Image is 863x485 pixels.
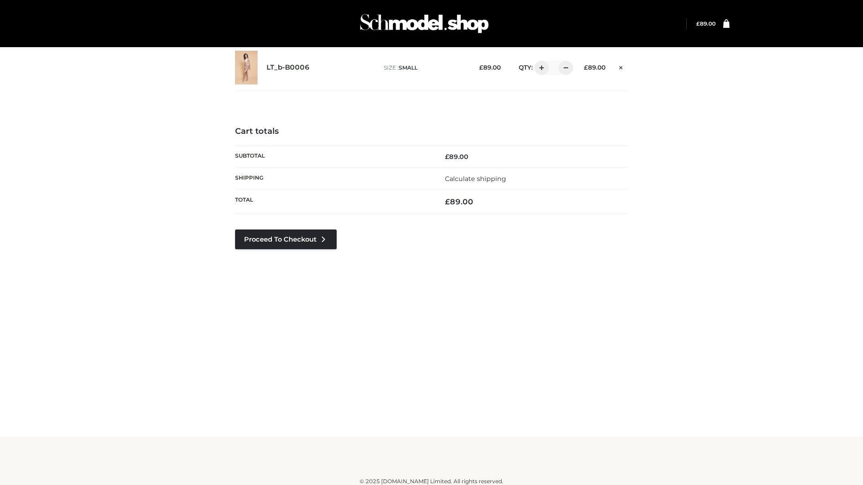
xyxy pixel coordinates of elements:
th: Shipping [235,168,431,190]
span: £ [445,197,450,206]
span: SMALL [399,64,418,71]
th: Total [235,190,431,214]
img: LT_b-B0006 - SMALL [235,51,258,84]
span: £ [445,153,449,161]
th: Subtotal [235,145,431,168]
bdi: 89.00 [696,20,716,27]
h4: Cart totals [235,127,628,137]
span: £ [696,20,700,27]
a: £89.00 [696,20,716,27]
p: size : [384,64,465,72]
bdi: 89.00 [584,64,605,71]
bdi: 89.00 [445,153,468,161]
div: QTY: [510,61,570,75]
span: £ [479,64,483,71]
bdi: 89.00 [445,197,473,206]
a: Proceed to Checkout [235,229,337,249]
img: Schmodel Admin 964 [357,6,492,41]
a: Calculate shipping [445,175,506,183]
a: Remove this item [614,61,628,72]
span: £ [584,64,588,71]
bdi: 89.00 [479,64,501,71]
a: LT_b-B0006 [267,63,310,72]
